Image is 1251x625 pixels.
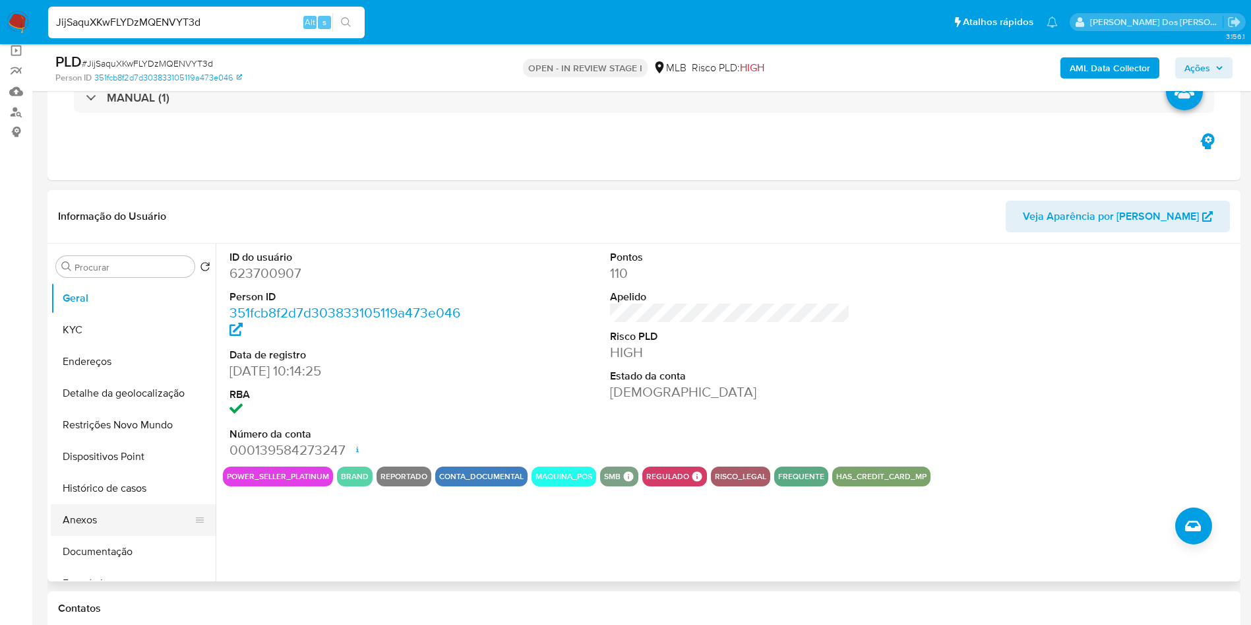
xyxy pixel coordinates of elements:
[692,61,764,75] span: Risco PLD:
[55,72,92,84] b: Person ID
[51,346,216,378] button: Endereços
[51,314,216,346] button: KYC
[1175,57,1233,79] button: Ações
[1184,57,1210,79] span: Ações
[610,383,851,401] dd: [DEMOGRAPHIC_DATA]
[61,261,72,272] button: Procurar
[322,16,326,28] span: s
[740,60,764,75] span: HIGH
[229,250,470,265] dt: ID do usuário
[1006,201,1230,232] button: Veja Aparência por [PERSON_NAME]
[74,82,1214,113] div: MANUAL (1)
[836,474,927,479] button: has_credit_card_mp
[229,290,470,304] dt: Person ID
[1047,16,1058,28] a: Notificações
[610,290,851,304] dt: Apelido
[610,264,851,282] dd: 110
[646,474,689,479] button: regulado
[610,369,851,383] dt: Estado da conta
[332,13,359,32] button: search-icon
[51,378,216,409] button: Detalhe da geolocalização
[229,264,470,282] dd: 623700907
[107,90,169,105] h3: MANUAL (1)
[381,474,427,479] button: reportado
[1023,201,1199,232] span: Veja Aparência por [PERSON_NAME]
[82,57,213,70] span: # JijSaquXKwFLYDzMQENVYT3d
[75,261,189,273] input: Procurar
[55,51,82,72] b: PLD
[610,343,851,362] dd: HIGH
[51,409,216,441] button: Restrições Novo Mundo
[523,59,648,77] p: OPEN - IN REVIEW STAGE I
[778,474,824,479] button: frequente
[58,602,1230,615] h1: Contatos
[227,474,329,479] button: power_seller_platinum
[610,329,851,344] dt: Risco PLD
[229,387,470,402] dt: RBA
[94,72,242,84] a: 351fcb8f2d7d303833105119a473e046
[48,14,365,31] input: Pesquise usuários ou casos...
[610,250,851,265] dt: Pontos
[51,536,216,568] button: Documentação
[1070,57,1150,79] b: AML Data Collector
[715,474,766,479] button: risco_legal
[1227,15,1241,29] a: Sair
[535,474,592,479] button: maquina_pos
[439,474,524,479] button: conta_documental
[58,210,166,223] h1: Informação do Usuário
[653,61,687,75] div: MLB
[51,473,216,504] button: Histórico de casos
[1090,16,1223,28] p: priscilla.barbante@mercadopago.com.br
[1226,31,1244,42] span: 3.156.1
[229,348,470,362] dt: Data de registro
[229,427,470,442] dt: Número da conta
[229,362,470,380] dd: [DATE] 10:14:25
[229,303,460,341] a: 351fcb8f2d7d303833105119a473e046
[305,16,315,28] span: Alt
[604,474,621,479] button: smb
[51,441,216,473] button: Dispositivos Point
[963,15,1033,29] span: Atalhos rápidos
[1060,57,1159,79] button: AML Data Collector
[51,568,216,599] button: Empréstimos
[229,441,470,459] dd: 000139584273247
[341,474,369,479] button: brand
[51,504,205,536] button: Anexos
[200,261,210,276] button: Retornar ao pedido padrão
[51,282,216,314] button: Geral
